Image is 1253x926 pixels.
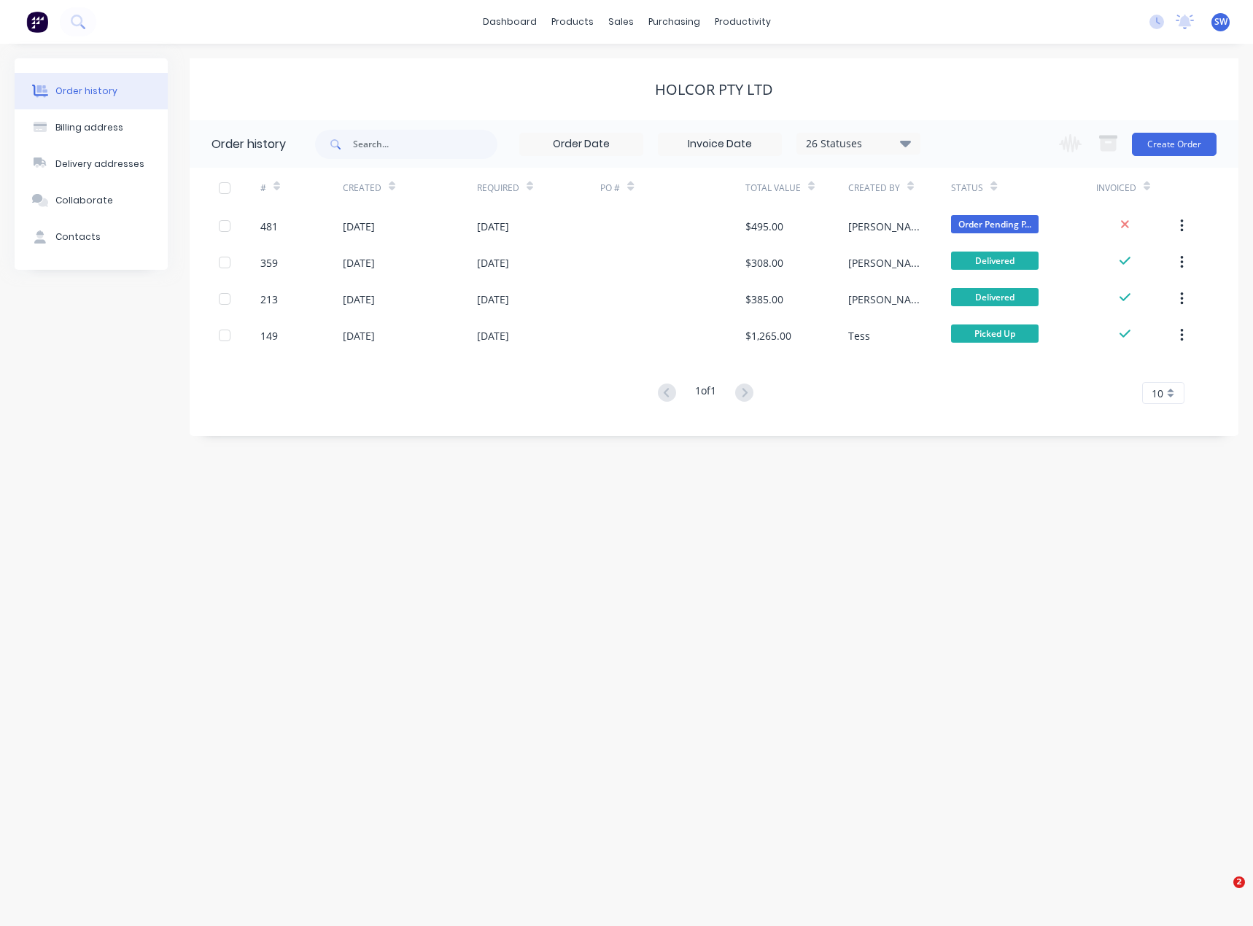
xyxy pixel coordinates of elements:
[260,292,278,307] div: 213
[260,168,343,208] div: #
[343,182,381,195] div: Created
[951,324,1039,343] span: Picked Up
[695,383,716,404] div: 1 of 1
[951,288,1039,306] span: Delivered
[601,11,641,33] div: sales
[951,182,983,195] div: Status
[55,194,113,207] div: Collaborate
[951,168,1095,208] div: Status
[55,230,101,244] div: Contacts
[951,252,1039,270] span: Delivered
[641,11,707,33] div: purchasing
[745,182,801,195] div: Total Value
[1152,386,1163,401] span: 10
[15,182,168,219] button: Collaborate
[848,182,900,195] div: Created By
[745,328,791,343] div: $1,265.00
[1233,876,1245,888] span: 2
[15,109,168,146] button: Billing address
[477,292,509,307] div: [DATE]
[55,85,117,98] div: Order history
[848,292,922,307] div: [PERSON_NAME]
[15,73,168,109] button: Order history
[848,328,870,343] div: Tess
[1096,182,1136,195] div: Invoiced
[745,168,848,208] div: Total Value
[707,11,778,33] div: productivity
[745,292,783,307] div: $385.00
[1203,876,1238,911] iframe: Intercom live chat
[26,11,48,33] img: Factory
[343,292,375,307] div: [DATE]
[951,215,1039,233] span: Order Pending P...
[848,168,951,208] div: Created By
[848,219,922,234] div: [PERSON_NAME]
[260,219,278,234] div: 481
[745,219,783,234] div: $495.00
[1132,133,1217,156] button: Create Order
[797,136,920,152] div: 26 Statuses
[600,168,745,208] div: PO #
[655,81,773,98] div: Holcor Pty Ltd
[476,11,544,33] a: dashboard
[1096,168,1179,208] div: Invoiced
[343,168,477,208] div: Created
[1214,15,1227,28] span: SW
[343,328,375,343] div: [DATE]
[260,182,266,195] div: #
[848,255,922,271] div: [PERSON_NAME]
[353,130,497,159] input: Search...
[520,133,643,155] input: Order Date
[15,219,168,255] button: Contacts
[55,121,123,134] div: Billing address
[343,255,375,271] div: [DATE]
[260,255,278,271] div: 359
[15,146,168,182] button: Delivery addresses
[477,182,519,195] div: Required
[477,168,601,208] div: Required
[55,157,144,171] div: Delivery addresses
[212,136,286,153] div: Order history
[477,328,509,343] div: [DATE]
[343,219,375,234] div: [DATE]
[477,219,509,234] div: [DATE]
[600,182,620,195] div: PO #
[544,11,601,33] div: products
[260,328,278,343] div: 149
[659,133,781,155] input: Invoice Date
[745,255,783,271] div: $308.00
[477,255,509,271] div: [DATE]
